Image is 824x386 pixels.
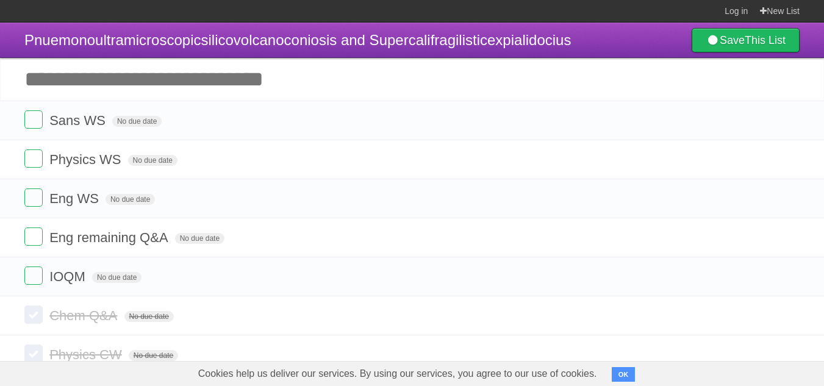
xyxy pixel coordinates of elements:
span: No due date [92,272,142,283]
span: Physics CW [49,347,125,362]
span: No due date [112,116,162,127]
span: No due date [128,155,177,166]
label: Done [24,110,43,129]
span: Physics WS [49,152,124,167]
span: Eng WS [49,191,102,206]
label: Done [24,266,43,285]
span: IOQM [49,269,88,284]
label: Done [24,227,43,246]
label: Done [24,345,43,363]
span: Sans WS [49,113,109,128]
span: No due date [129,350,178,361]
label: Done [24,306,43,324]
label: Done [24,188,43,207]
label: Done [24,149,43,168]
span: Cookies help us deliver our services. By using our services, you agree to our use of cookies. [186,362,609,386]
span: Pnuemonoultramicroscopicsilicovolcanoconiosis and Supercalifragilisticexpialidocius [24,32,571,48]
span: No due date [106,194,155,205]
span: Chem Q&A [49,308,120,323]
button: OK [612,367,636,382]
a: SaveThis List [692,28,800,52]
span: No due date [175,233,224,244]
span: Eng remaining Q&A [49,230,171,245]
b: This List [745,34,786,46]
span: No due date [124,311,174,322]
